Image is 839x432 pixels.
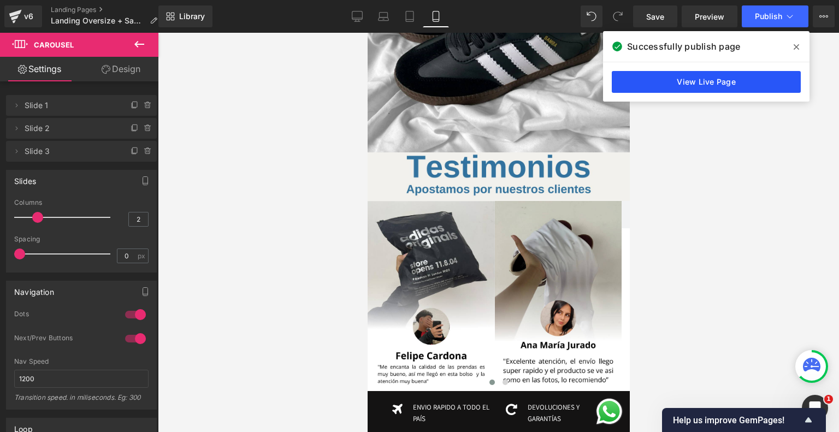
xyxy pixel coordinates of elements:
div: Navigation [14,281,54,297]
span: Successfully publish page [627,40,740,53]
iframe: Intercom live chat [802,395,828,421]
a: Landing Pages [51,5,166,14]
div: Open WhatsApp chat [227,364,257,394]
button: More [813,5,835,27]
span: Slide 2 [25,118,116,139]
span: Save [646,11,664,22]
span: Library [179,11,205,21]
button: Undo [581,5,602,27]
button: Show survey - Help us improve GemPages! [673,413,815,427]
a: Mobile [423,5,449,27]
button: Redo [607,5,629,27]
span: Landing Oversize + Samba [51,16,145,25]
div: Spacing [14,235,149,243]
a: v6 [4,5,42,27]
div: Columns [14,199,149,206]
span: Help us improve GemPages! [673,415,802,425]
span: Slide 3 [25,141,116,162]
a: View Live Page [612,71,801,93]
span: px [138,252,147,259]
span: Carousel [34,40,74,49]
a: Desktop [344,5,370,27]
div: Nav Speed [14,358,149,365]
a: Tablet [397,5,423,27]
p: DEVOLUCIONES Y GARANTÍAS [160,369,245,392]
p: ENVIO RAPIDO A TODO EL PAÍS [45,369,130,392]
div: Dots [14,310,114,321]
a: Design [81,57,161,81]
a: Send a message via WhatsApp [227,364,257,394]
span: 1 [824,395,833,404]
button: Publish [742,5,808,27]
a: New Library [158,5,212,27]
div: Next/Prev Buttons [14,334,114,345]
span: Preview [695,11,724,22]
a: Laptop [370,5,397,27]
div: Transition speed. in miliseconds. Eg: 300 [14,393,149,409]
span: Slide 1 [25,95,116,116]
div: Slides [14,170,36,186]
span: Publish [755,12,782,21]
a: Preview [682,5,737,27]
div: v6 [22,9,36,23]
